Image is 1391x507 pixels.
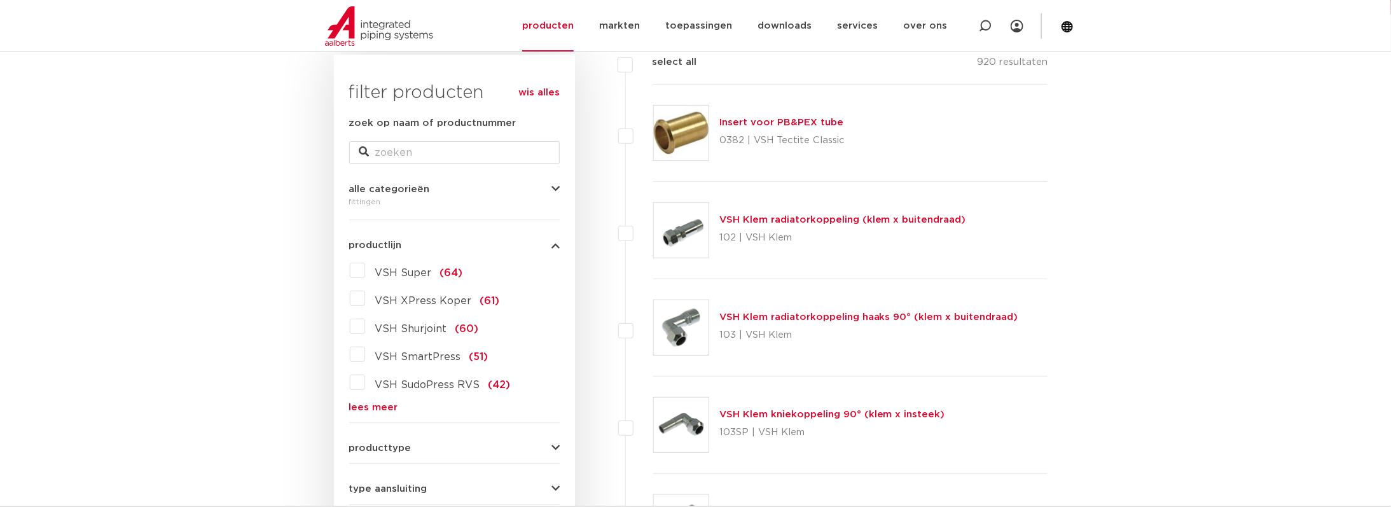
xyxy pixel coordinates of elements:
[375,324,447,334] span: VSH Shurjoint
[654,300,709,355] img: Thumbnail for VSH Klem radiatorkoppeling haaks 90° (klem x buitendraad)
[349,484,427,494] span: type aansluiting
[977,55,1048,74] p: 920 resultaten
[488,380,511,390] span: (42)
[349,403,560,412] a: lees meer
[719,130,845,151] p: 0382 | VSH Tectite Classic
[654,106,709,160] img: Thumbnail for Insert voor PB&PEX tube
[349,443,412,453] span: producttype
[349,240,560,250] button: productlijn
[455,324,479,334] span: (60)
[719,312,1018,322] a: VSH Klem radiatorkoppeling haaks 90° (klem x buitendraad)
[469,352,488,362] span: (51)
[349,80,560,106] h3: filter producten
[719,215,966,225] a: VSH Klem radiatorkoppeling (klem x buitendraad)
[518,85,560,101] a: wis alles
[349,116,516,131] label: zoek op naam of productnummer
[719,325,1018,345] p: 103 | VSH Klem
[375,352,461,362] span: VSH SmartPress
[719,422,945,443] p: 103SP | VSH Klem
[719,410,945,419] a: VSH Klem kniekoppeling 90° (klem x insteek)
[349,484,560,494] button: type aansluiting
[349,443,560,453] button: producttype
[375,296,472,306] span: VSH XPress Koper
[375,268,432,278] span: VSH Super
[480,296,500,306] span: (61)
[349,240,402,250] span: productlijn
[633,55,696,70] label: select all
[375,380,480,390] span: VSH SudoPress RVS
[654,398,709,452] img: Thumbnail for VSH Klem kniekoppeling 90° (klem x insteek)
[440,268,463,278] span: (64)
[349,141,560,164] input: zoeken
[719,118,843,127] a: Insert voor PB&PEX tube
[349,184,560,194] button: alle categorieën
[719,228,966,248] p: 102 | VSH Klem
[349,184,430,194] span: alle categorieën
[349,194,560,209] div: fittingen
[654,203,709,258] img: Thumbnail for VSH Klem radiatorkoppeling (klem x buitendraad)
